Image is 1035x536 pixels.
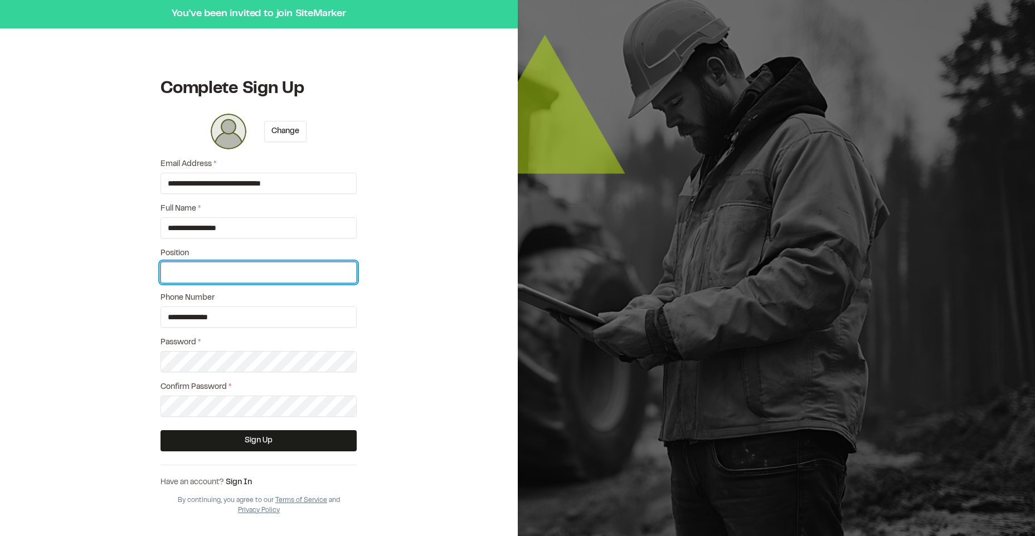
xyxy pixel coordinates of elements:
[161,292,357,304] label: Phone Number
[264,121,307,142] button: Change
[211,114,246,149] img: Profile Photo
[161,430,357,451] button: Sign Up
[226,479,252,486] a: Sign In
[161,337,357,349] label: Password
[238,505,280,515] button: Privacy Policy
[161,247,357,260] label: Position
[161,78,357,100] h1: Complete Sign Up
[161,203,357,215] label: Full Name
[161,381,357,393] label: Confirm Password
[161,158,357,170] label: Email Address
[275,495,327,505] button: Terms of Service
[211,114,246,149] div: Click or Drag and Drop to change photo
[161,476,357,489] div: Have an account?
[161,495,357,515] div: By continuing, you agree to our and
